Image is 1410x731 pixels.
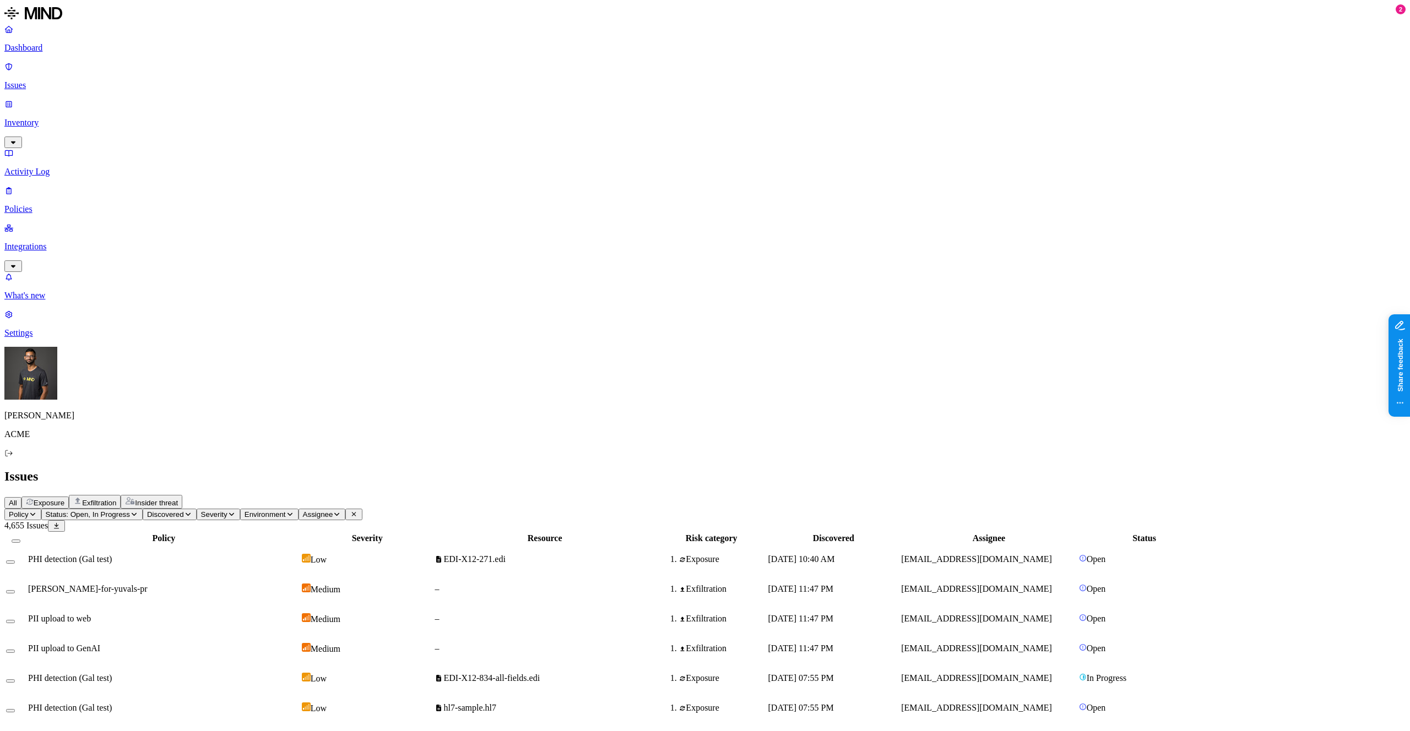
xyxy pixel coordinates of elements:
img: status-open.svg [1079,614,1087,621]
span: PHI detection (Gal test) [28,673,112,683]
img: severity-low.svg [302,702,311,711]
p: ACME [4,429,1406,439]
a: Inventory [4,99,1406,146]
span: [EMAIL_ADDRESS][DOMAIN_NAME] [901,584,1052,593]
img: severity-low.svg [302,554,311,563]
a: Activity Log [4,148,1406,177]
p: Settings [4,328,1406,338]
img: status-in-progress.svg [1079,673,1087,681]
span: Open [1087,584,1106,593]
span: Low [311,555,327,564]
span: PII upload to web [28,614,91,623]
span: Low [311,703,327,713]
span: Medium [311,644,340,653]
span: Open [1087,643,1106,653]
button: Select row [6,709,15,712]
span: PHI detection (Gal test) [28,703,112,712]
span: [EMAIL_ADDRESS][DOMAIN_NAME] [901,673,1052,683]
span: [DATE] 11:47 PM [768,584,834,593]
div: Severity [302,533,433,543]
p: Issues [4,80,1406,90]
button: Select row [6,679,15,683]
div: Exfiltration [679,584,766,594]
div: Exposure [679,673,766,683]
span: Exfiltration [82,499,116,507]
a: Dashboard [4,24,1406,53]
span: Insider threat [135,499,178,507]
span: [DATE] 07:55 PM [768,673,834,683]
p: Dashboard [4,43,1406,53]
a: MIND [4,4,1406,24]
div: Assignee [901,533,1077,543]
div: Discovered [768,533,899,543]
span: [DATE] 11:47 PM [768,643,834,653]
div: Status [1079,533,1210,543]
div: Exposure [679,703,766,713]
span: Status: Open, In Progress [46,510,130,519]
button: Select row [6,590,15,593]
div: Exfiltration [679,614,766,624]
span: EDI-X12-834-all-fields.edi [443,673,540,683]
img: severity-medium.svg [302,643,311,652]
a: Issues [4,62,1406,90]
p: Inventory [4,118,1406,128]
div: 2 [1396,4,1406,14]
span: – [435,643,439,653]
a: What's new [4,272,1406,301]
span: Discovered [147,510,184,519]
span: hl7-sample.hl7 [443,703,496,712]
img: severity-medium.svg [302,613,311,622]
button: Select row [6,560,15,564]
div: Resource [435,533,654,543]
span: Policy [9,510,29,519]
a: Integrations [4,223,1406,270]
span: Open [1087,614,1106,623]
p: Integrations [4,242,1406,252]
span: [PERSON_NAME]-for-yuvals-pr [28,584,148,593]
span: [EMAIL_ADDRESS][DOMAIN_NAME] [901,614,1052,623]
img: severity-medium.svg [302,583,311,592]
span: [EMAIL_ADDRESS][DOMAIN_NAME] [901,643,1052,653]
span: Medium [311,614,340,624]
img: status-open.svg [1079,703,1087,711]
p: Activity Log [4,167,1406,177]
div: Risk category [657,533,766,543]
span: Exposure [34,499,64,507]
span: 4,655 Issues [4,521,48,530]
span: All [9,499,17,507]
a: Policies [4,186,1406,214]
span: EDI-X12-271.edi [443,554,505,564]
span: Low [311,674,327,683]
p: Policies [4,204,1406,214]
span: In Progress [1087,673,1126,683]
span: Open [1087,703,1106,712]
div: Exfiltration [679,643,766,653]
h2: Issues [4,469,1406,484]
span: [DATE] 07:55 PM [768,703,834,712]
p: What's new [4,291,1406,301]
img: status-open.svg [1079,584,1087,592]
button: Select row [6,650,15,653]
img: severity-low.svg [302,673,311,681]
div: Exposure [679,554,766,564]
span: [EMAIL_ADDRESS][DOMAIN_NAME] [901,703,1052,712]
a: Settings [4,309,1406,338]
span: Open [1087,554,1106,564]
span: [DATE] 11:47 PM [768,614,834,623]
span: [EMAIL_ADDRESS][DOMAIN_NAME] [901,554,1052,564]
img: Amit Cohen [4,347,57,400]
div: Policy [28,533,300,543]
button: Select row [6,620,15,623]
span: – [435,584,439,593]
img: MIND [4,4,62,22]
span: Assignee [303,510,333,519]
img: status-open.svg [1079,643,1087,651]
span: PHI detection (Gal test) [28,554,112,564]
span: [DATE] 10:40 AM [768,554,835,564]
span: Severity [201,510,227,519]
span: PII upload to GenAI [28,643,100,653]
span: Medium [311,585,340,594]
span: – [435,614,439,623]
img: status-open.svg [1079,554,1087,562]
